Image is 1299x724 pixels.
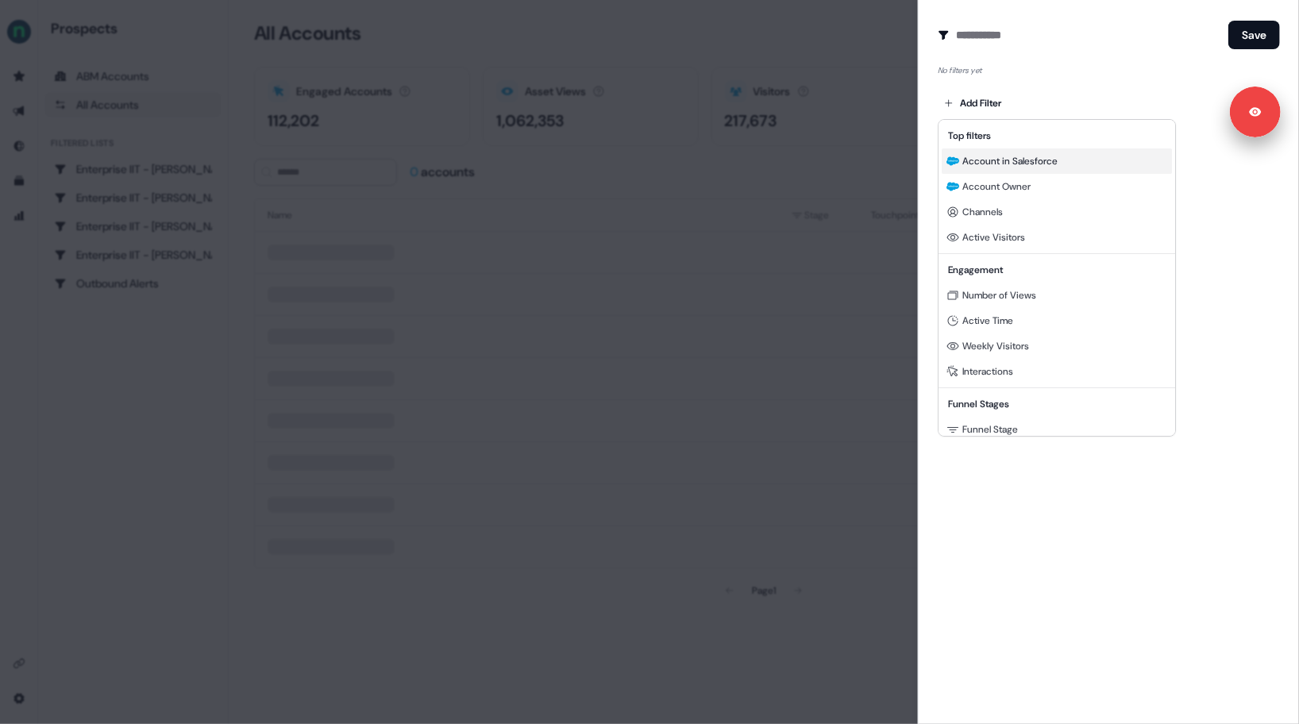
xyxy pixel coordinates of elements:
div: Engagement [942,257,1172,283]
span: Account Owner [962,180,1031,193]
span: Number of Views [962,289,1036,302]
span: Channels [962,206,1003,218]
div: Top filters [942,123,1172,148]
span: Funnel Stage [962,423,1018,436]
div: Funnel Stages [942,391,1172,417]
span: Account in Salesforce [962,155,1058,168]
span: Weekly Visitors [962,340,1029,352]
span: Interactions [962,365,1013,378]
span: Active Time [962,314,1013,327]
span: Active Visitors [962,231,1025,244]
div: Add Filter [938,119,1176,437]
